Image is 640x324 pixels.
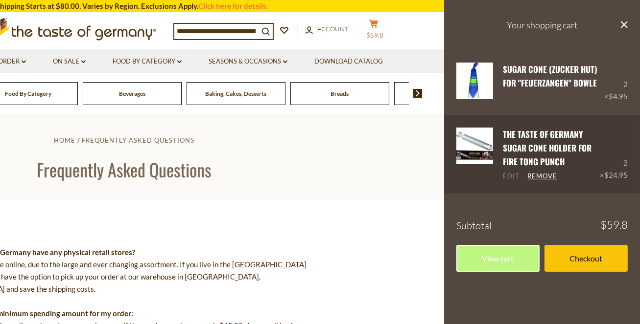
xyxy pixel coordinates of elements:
[600,128,628,182] div: 2 ×
[331,90,349,97] a: Breads
[456,128,493,164] img: The Taste of Germany Sugar Cone Holder for Fire Tong Punch
[209,56,287,67] a: Seasons & Occasions
[456,63,493,103] a: Sugar Cone (Zucker Hut) for "Feuerzangen" Bowle
[609,92,628,101] span: $4.95
[600,219,628,230] span: $59.8
[604,63,628,103] div: 2 ×
[359,19,389,43] button: $59.8
[54,136,75,144] a: Home
[82,136,194,144] a: Frequently Asked Questions
[53,56,86,67] a: On Sale
[503,63,597,89] a: Sugar Cone (Zucker Hut) for "Feuerzangen" Bowle
[5,90,51,97] a: Food By Category
[503,172,520,181] a: Edit
[456,219,492,232] span: Subtotal
[119,90,145,97] a: Beverages
[113,56,182,67] a: Food By Category
[527,172,557,181] a: Remove
[604,171,628,179] span: $24.95
[366,31,383,39] span: $59.8
[413,89,423,98] img: next arrow
[205,90,266,97] a: Baking, Cakes, Desserts
[318,25,349,33] span: Account
[456,245,540,272] a: View cart
[199,1,268,10] a: Click here for details.
[314,56,383,67] a: Download Catalog
[306,24,349,35] a: Account
[456,128,493,182] a: The Taste of Germany Sugar Cone Holder for Fire Tong Punch
[456,63,493,99] img: Sugar Cone (Zucker Hut) for "Feuerzangen" Bowle
[503,128,592,168] a: The Taste of Germany Sugar Cone Holder for Fire Tong Punch
[545,245,628,272] a: Checkout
